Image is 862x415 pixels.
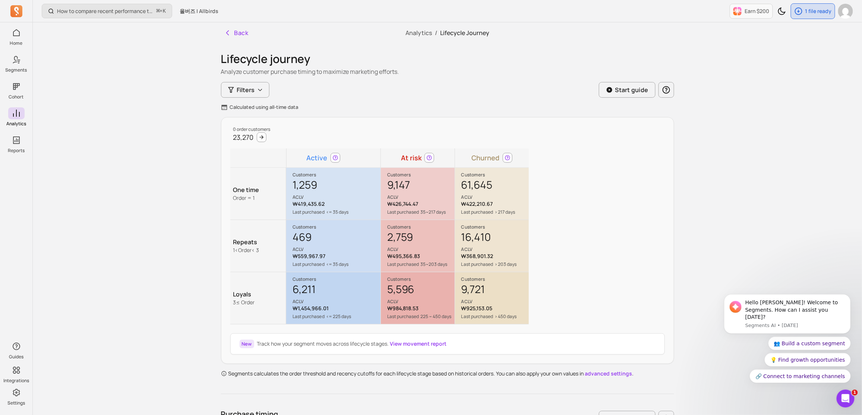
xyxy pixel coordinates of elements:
p: ACLV [387,194,454,200]
p: Settings [7,400,25,406]
p: Segments [6,67,27,73]
div: 61,645 [461,178,529,200]
p: <= 225 days [326,314,351,320]
span: Filters [237,85,255,94]
p: How to compare recent performance to last year or last month? [57,7,154,15]
div: Customers1,259ACLV₩419,435.62Last purchased<= 35 days [287,168,380,219]
a: View movement report [390,340,447,347]
p: ACLV [461,246,529,252]
p: Order = 1 [233,194,283,202]
a: Analytics [405,29,432,37]
p: ₩495,366.83 [387,252,454,260]
p: Customers [461,224,529,230]
p: Guides [9,354,23,360]
div: 6,211 [293,282,380,305]
div: 2,759 [387,230,454,252]
p: Customers [461,276,529,282]
p: Customers [293,224,380,230]
p: 23,270 [233,132,254,142]
div: 9,721 [461,282,529,305]
button: Guides [8,339,25,361]
p: Analytics [6,121,26,127]
p: > 217 days [495,209,515,215]
p: Start guide [615,85,648,94]
p: <= 35 days [326,209,348,215]
p: Last purchased [293,261,325,267]
div: Customers6,211ACLV₩1,454,966.01Last purchased<= 225 days [287,273,380,324]
span: Lifecycle Journey [440,29,489,37]
div: 16,410 [461,230,529,252]
p: ₩984,818.53 [387,305,454,312]
div: Customers61,645ACLV₩422,210.67Last purchased> 217 days [455,168,529,219]
div: Churned [455,153,529,163]
div: 469 [293,230,380,252]
p: ACLV [293,299,380,305]
span: 1 [852,390,858,396]
p: Last purchased [387,209,419,215]
p: Last purchased [387,314,419,320]
div: 5,596 [387,282,454,305]
div: Customers5,596ACLV₩984,818.53Last purchased225 ~ 450 days [381,273,454,324]
p: <= 35 days [326,261,348,267]
p: Last purchased [461,209,493,215]
p: ACLV [293,246,380,252]
p: Calculated using all-time data [230,104,299,111]
p: ACLV [461,299,529,305]
p: 225 ~ 450 days [421,314,452,320]
p: ₩422,210.67 [461,200,529,208]
kbd: ⌘ [156,7,160,16]
p: 35~203 days [421,261,448,267]
p: Customers [461,172,529,178]
button: Filters [221,82,269,98]
p: Customers [387,224,454,230]
p: ₩559,967.97 [293,252,380,260]
span: + [157,7,166,15]
p: Last purchased [293,209,325,215]
div: Customers16,410ACLV₩368,901.32Last purchased> 203 days [455,220,529,271]
button: Toggle dark mode [774,4,789,19]
button: Start guide [599,82,656,98]
p: Cohort [9,94,24,100]
p: 1 < Order < 3 [233,246,286,254]
button: 올버즈 | Allbirds [175,4,223,18]
p: Integrations [3,378,29,384]
p: Repeats [233,238,286,246]
p: Segments calculates the order threshold and recency cutoffs for each lifecycle stage based on his... [228,370,634,377]
iframe: Intercom live chat [837,390,855,408]
p: ₩419,435.62 [293,200,380,208]
p: ACLV [461,194,529,200]
a: advanced settings [585,370,632,377]
p: ACLV [293,194,380,200]
p: Customers [293,276,380,282]
span: New [240,340,254,349]
div: Customers9,147ACLV₩426,744.47Last purchased35~217 days [381,168,454,219]
p: Customers [387,172,454,178]
p: Last purchased [387,261,419,267]
p: 0 order customers [233,126,526,132]
p: Last purchased [461,314,493,320]
div: 9,147 [387,178,454,200]
div: 1,259 [293,178,380,200]
button: 1 file ready [791,3,835,19]
p: ₩1,454,966.01 [293,305,380,312]
kbd: K [163,8,166,14]
button: How to compare recent performance to last year or last month?⌘+K [42,4,172,18]
p: Loyals [233,290,286,299]
p: Analyze customer purchase timing to maximize marketing efforts. [221,67,674,76]
p: Reports [8,148,25,154]
p: Last purchased [293,314,325,320]
p: Last purchased [461,261,493,267]
h1: Lifecycle journey [221,52,674,66]
p: ₩368,901.32 [461,252,529,260]
p: 3 ≤ Order [233,299,286,306]
div: Customers2,759ACLV₩495,366.83Last purchased35~203 days [381,220,454,271]
div: Customers9,721ACLV₩925,153.05Last purchased> 450 days [455,273,529,324]
p: > 450 days [495,314,517,320]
